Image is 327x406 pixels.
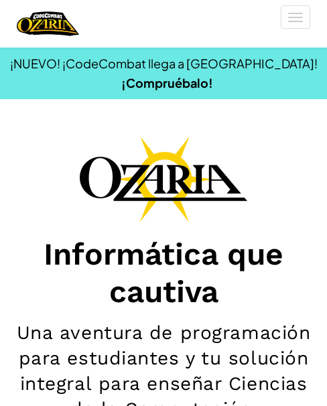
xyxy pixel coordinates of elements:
[10,56,318,71] span: ¡NUEVO! ¡CodeCombat llega a [GEOGRAPHIC_DATA]!
[13,235,314,310] h1: Informática que cautiva
[121,75,213,90] a: ¡Compruébalo!
[17,10,79,38] img: Home
[17,10,79,38] a: Ozaria by CodeCombat logo
[80,136,247,222] img: Ozaria branding logo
